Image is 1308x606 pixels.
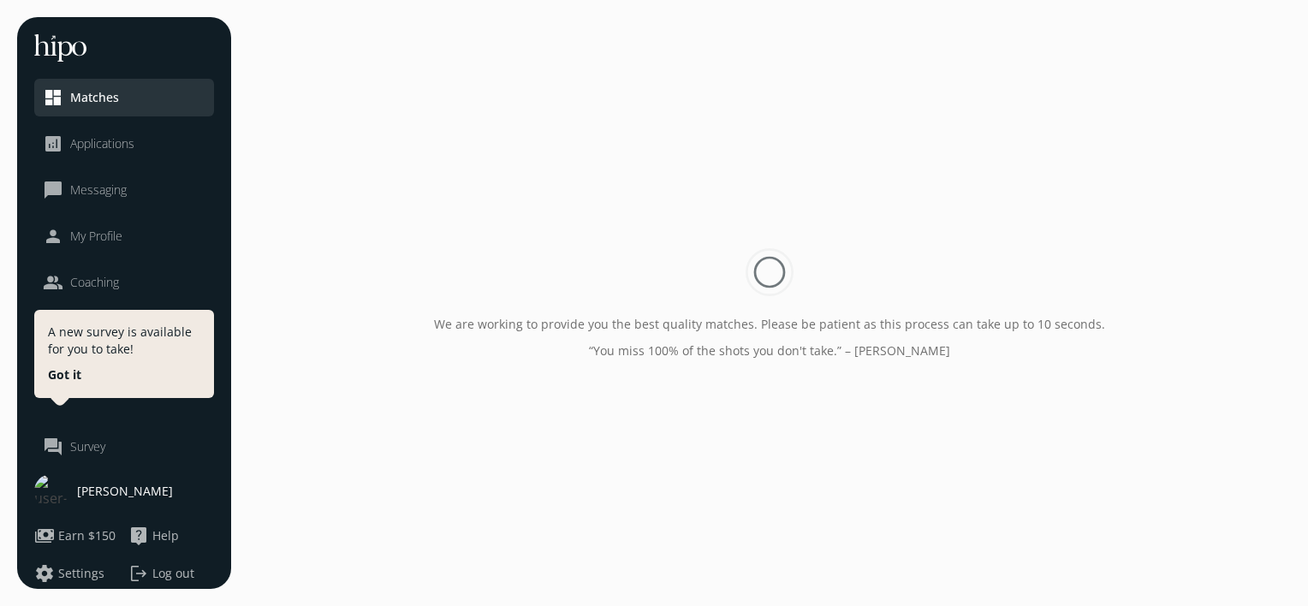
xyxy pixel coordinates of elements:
[43,272,63,293] span: people
[1250,548,1291,589] iframe: Intercom live chat
[43,437,205,457] a: question_answerSurvey
[589,342,950,359] p: “You miss 100% of the shots you don't take.” – [PERSON_NAME]
[43,134,63,154] span: analytics
[43,134,205,154] a: analyticsApplications
[70,135,134,152] span: Applications
[34,526,55,546] span: payments
[58,565,104,582] span: Settings
[77,483,173,500] span: [PERSON_NAME]
[48,366,81,383] button: Got it
[70,438,105,455] span: Survey
[43,226,63,247] span: person
[128,563,214,584] button: logoutLog out
[34,526,120,546] a: paymentsEarn $150
[434,315,1105,333] p: We are working to provide you the best quality matches. Please be patient as this process can tak...
[43,226,205,247] a: personMy Profile
[128,526,214,546] a: live_helpHelp
[34,526,116,546] button: paymentsEarn $150
[43,180,63,200] span: chat_bubble_outline
[34,563,120,584] a: settingsSettings
[70,228,122,245] span: My Profile
[34,34,86,62] img: hh-logo-white
[70,89,119,106] span: Matches
[744,247,795,298] img: svg%3e
[128,526,179,546] button: live_helpHelp
[43,87,63,108] span: dashboard
[43,437,63,457] span: question_answer
[152,565,194,582] span: Log out
[128,563,149,584] span: logout
[70,181,127,199] span: Messaging
[34,563,104,584] button: settingsSettings
[43,272,205,293] a: peopleCoaching
[152,527,179,544] span: Help
[34,563,55,584] span: settings
[48,324,200,358] p: A new survey is available for you to take!
[43,87,205,108] a: dashboardMatches
[58,527,116,544] span: Earn $150
[70,274,119,291] span: Coaching
[128,526,149,546] span: live_help
[43,180,205,200] a: chat_bubble_outlineMessaging
[34,474,68,508] img: user-photo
